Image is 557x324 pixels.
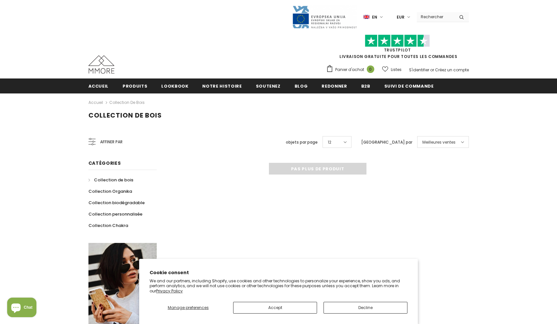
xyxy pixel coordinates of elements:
[123,83,147,89] span: Produits
[422,139,456,146] span: Meilleures ventes
[88,200,145,206] span: Collection biodégradable
[326,37,469,59] span: LIVRAISON GRATUITE POUR TOUTES LES COMMANDES
[384,83,434,89] span: Suivi de commande
[88,222,128,229] span: Collection Chakra
[367,65,374,73] span: 0
[292,5,357,29] img: Javni Razpis
[5,298,38,319] inbox-online-store-chat: Shopify online store chat
[109,100,145,105] a: Collection de bois
[322,78,347,93] a: Redonner
[202,83,242,89] span: Notre histoire
[361,83,370,89] span: B2B
[150,278,407,294] p: We and our partners, including Shopify, use cookies and other technologies to personalize your ex...
[372,14,377,21] span: en
[430,67,434,73] span: or
[161,78,188,93] a: Lookbook
[384,78,434,93] a: Suivi de commande
[88,220,128,231] a: Collection Chakra
[409,67,429,73] a: S'identifier
[295,83,308,89] span: Blog
[168,305,209,310] span: Manage preferences
[361,139,412,146] label: [GEOGRAPHIC_DATA] par
[292,14,357,20] a: Javni Razpis
[88,174,133,186] a: Collection de bois
[361,78,370,93] a: B2B
[156,288,183,294] a: Privacy Policy
[364,14,369,20] img: i-lang-1.png
[295,78,308,93] a: Blog
[384,47,411,53] a: TrustPilot
[326,65,378,75] a: Panier d'achat 0
[202,78,242,93] a: Notre histoire
[256,83,281,89] span: soutenez
[286,139,318,146] label: objets par page
[150,269,407,276] h2: Cookie consent
[123,78,147,93] a: Produits
[88,55,114,74] img: Cas MMORE
[382,64,402,75] a: Listes
[322,83,347,89] span: Redonner
[256,78,281,93] a: soutenez
[88,188,132,194] span: Collection Organika
[435,67,469,73] a: Créez un compte
[88,111,162,120] span: Collection de bois
[397,14,404,21] span: EUR
[88,99,103,106] a: Accueil
[324,302,407,314] button: Decline
[365,35,430,47] img: Faites confiance aux étoiles pilotes
[88,208,142,220] a: Collection personnalisée
[88,83,109,89] span: Accueil
[328,139,331,146] span: 12
[391,66,402,73] span: Listes
[88,211,142,217] span: Collection personnalisée
[233,302,317,314] button: Accept
[335,66,364,73] span: Panier d'achat
[88,197,145,208] a: Collection biodégradable
[88,160,121,166] span: Catégories
[100,138,123,146] span: Affiner par
[88,186,132,197] a: Collection Organika
[150,302,227,314] button: Manage preferences
[88,78,109,93] a: Accueil
[94,177,133,183] span: Collection de bois
[161,83,188,89] span: Lookbook
[417,12,454,21] input: Search Site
